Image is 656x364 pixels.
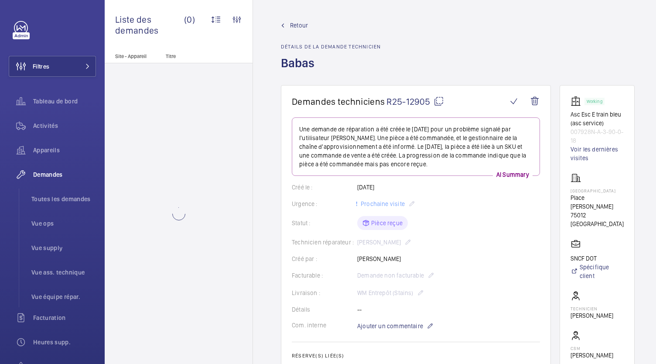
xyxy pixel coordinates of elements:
span: Facturation [33,313,96,322]
p: Working [587,100,602,103]
span: Liste des demandes [115,14,184,36]
span: Vue supply [31,244,96,252]
p: AI Summary [493,170,533,179]
span: Heures supp. [33,338,96,347]
span: Activités [33,121,96,130]
span: Vue ops [31,219,96,228]
p: 75012 [GEOGRAPHIC_DATA] [571,211,624,228]
p: CSM [571,346,613,351]
span: Vue ass. technique [31,268,96,277]
p: [GEOGRAPHIC_DATA] [571,188,624,193]
p: Place [PERSON_NAME] [571,193,624,211]
p: Site - Appareil [105,53,162,59]
span: Appareils [33,146,96,155]
button: Filtres [9,56,96,77]
p: Asc Esc E train bleu (asc service) [571,110,624,127]
span: Ajouter un commentaire [357,322,423,330]
span: Tableau de bord [33,97,96,106]
a: Spécifique client [571,263,624,280]
p: Titre [166,53,223,59]
p: SNCF DOT [571,254,624,263]
h2: Détails de la demande technicien [281,44,381,50]
h1: Babas [281,55,381,85]
a: Voir les dernières visites [571,145,624,162]
p: [PERSON_NAME] [571,351,613,360]
p: Technicien [571,306,613,311]
span: Vue équipe répar. [31,292,96,301]
h2: Réserve(s) liée(s) [292,353,540,359]
p: 007928N-A-3-90-0-18 [571,127,624,145]
img: elevator.svg [571,96,584,106]
span: R25-12905 [386,96,444,107]
span: Filtres [33,62,49,71]
span: Demandes [33,170,96,179]
span: Demandes techniciens [292,96,385,107]
p: Une demande de réparation a été créée le [DATE] pour un problème signalé par l'utilisateur [PERSO... [299,125,533,168]
span: Retour [290,21,308,30]
p: [PERSON_NAME] [571,311,613,320]
span: Toutes les demandes [31,195,96,203]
